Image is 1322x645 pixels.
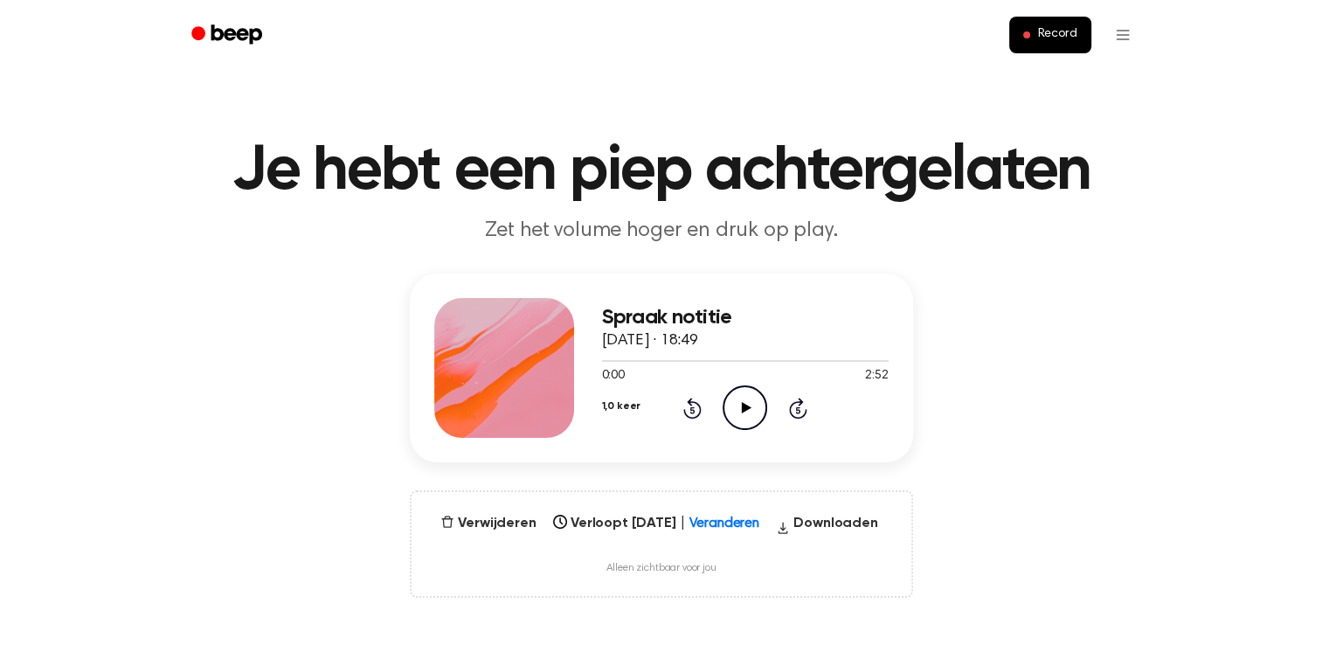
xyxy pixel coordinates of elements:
span: 0:00 [602,367,625,385]
font: Downloaden [793,513,877,541]
button: Record [1009,17,1090,53]
span: 2:52 [865,367,888,385]
span: Record [1037,27,1076,43]
span: [DATE] · 18:49 [602,333,698,349]
button: Downloaden [769,513,884,541]
span: Alleen zichtbaar voor jou [606,562,716,575]
a: Beep [179,18,278,52]
button: 1,0 keer [602,392,641,421]
button: Menu openen [1102,14,1144,56]
p: Zet het volume hoger en druk op play. [326,217,997,246]
h1: Je hebt een piep achtergelaten [214,140,1109,203]
h3: Spraak notitie [602,306,889,329]
font: Verwijderen [458,513,536,534]
button: Verwijderen [433,513,543,534]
